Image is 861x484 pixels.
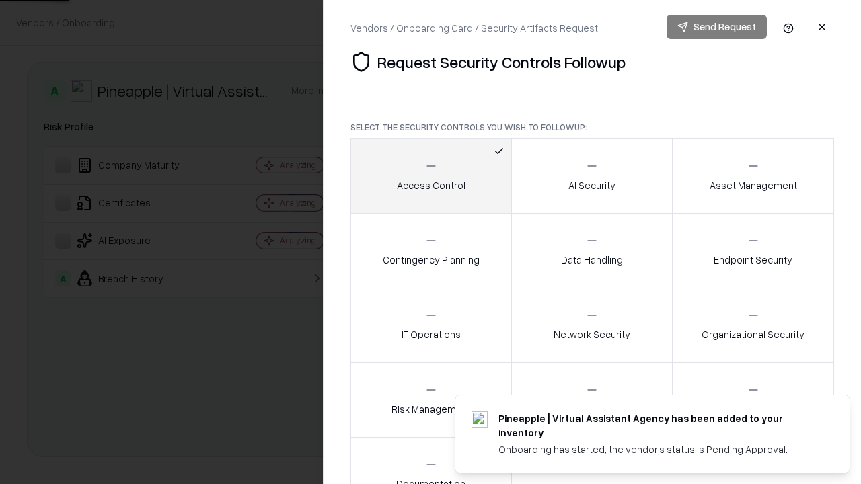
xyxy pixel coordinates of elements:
[672,288,834,363] button: Organizational Security
[568,178,615,192] p: AI Security
[350,213,512,288] button: Contingency Planning
[511,138,673,214] button: AI Security
[377,51,626,73] p: Request Security Controls Followup
[672,362,834,438] button: Threat Management
[498,411,817,440] div: Pineapple | Virtual Assistant Agency has been added to your inventory
[710,178,797,192] p: Asset Management
[383,253,480,267] p: Contingency Planning
[350,288,512,363] button: IT Operations
[511,213,673,288] button: Data Handling
[350,138,512,214] button: Access Control
[391,402,471,416] p: Risk Management
[350,21,598,35] div: Vendors / Onboarding Card / Security Artifacts Request
[498,442,817,456] div: Onboarding has started, the vendor's status is Pending Approval.
[702,327,804,341] p: Organizational Security
[554,327,630,341] p: Network Security
[714,253,792,267] p: Endpoint Security
[402,327,461,341] p: IT Operations
[472,411,488,428] img: trypineapple.com
[397,178,465,192] p: Access Control
[350,122,834,133] p: Select the security controls you wish to followup:
[672,213,834,288] button: Endpoint Security
[350,362,512,438] button: Risk Management
[511,362,673,438] button: Security Incidents
[561,253,623,267] p: Data Handling
[672,138,834,214] button: Asset Management
[511,288,673,363] button: Network Security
